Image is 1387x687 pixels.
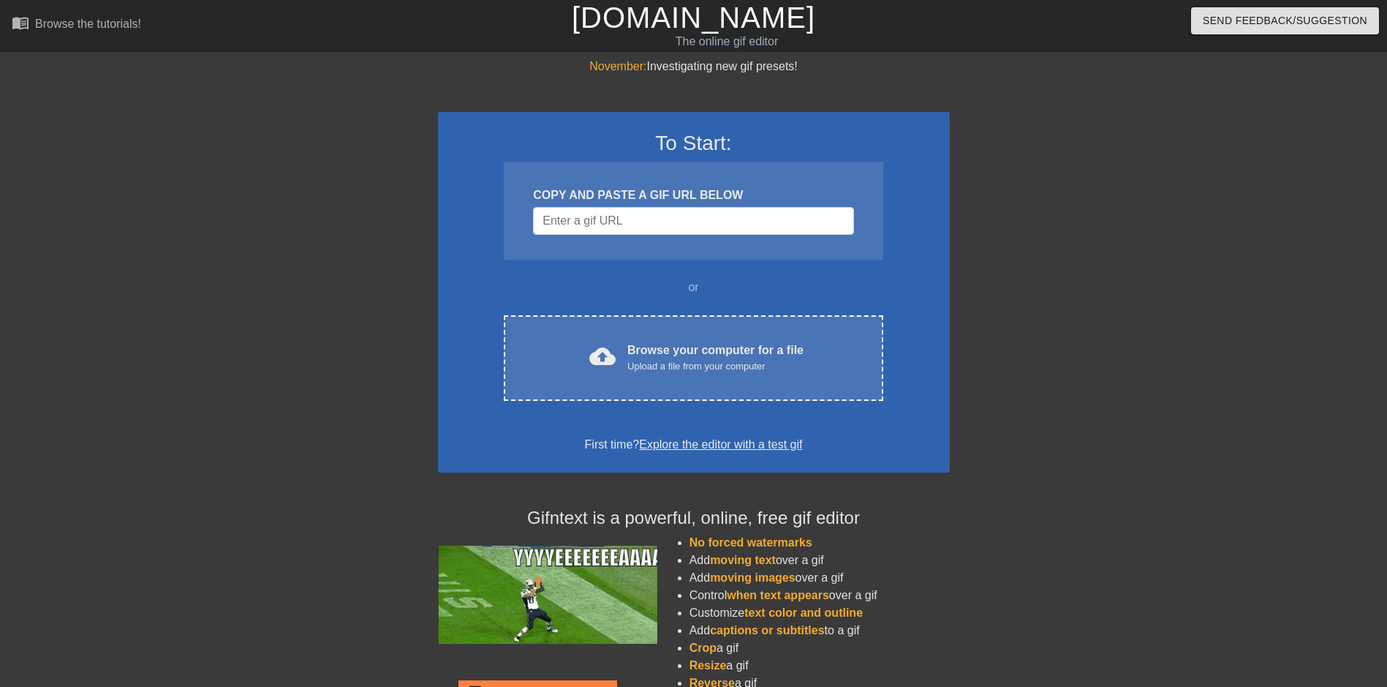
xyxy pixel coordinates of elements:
[1191,7,1379,34] button: Send Feedback/Suggestion
[438,508,950,529] h4: Gifntext is a powerful, online, free gif editor
[710,554,776,566] span: moving text
[533,207,853,235] input: Username
[572,1,815,34] a: [DOMAIN_NAME]
[689,587,950,604] li: Control over a gif
[639,438,802,451] a: Explore the editor with a test gif
[12,14,29,31] span: menu_book
[438,546,657,644] img: football_small.gif
[533,187,853,204] div: COPY AND PASTE A GIF URL BELOW
[589,60,646,72] span: November:
[689,659,727,672] span: Resize
[476,279,912,296] div: or
[689,639,950,657] li: a gif
[35,18,141,30] div: Browse the tutorials!
[12,14,141,37] a: Browse the tutorials!
[457,131,931,156] h3: To Start:
[710,624,824,637] span: captions or subtitles
[744,607,863,619] span: text color and outline
[689,657,950,675] li: a gif
[589,343,616,369] span: cloud_upload
[689,642,717,654] span: Crop
[1203,12,1367,30] span: Send Feedback/Suggestion
[469,33,983,50] div: The online gif editor
[457,436,931,454] div: First time?
[627,342,804,374] div: Browse your computer for a file
[689,622,950,639] li: Add to a gif
[627,359,804,374] div: Upload a file from your computer
[727,589,829,601] span: when text appears
[689,552,950,569] li: Add over a gif
[710,571,795,584] span: moving images
[689,569,950,587] li: Add over a gif
[689,536,812,549] span: No forced watermarks
[689,604,950,622] li: Customize
[438,58,950,75] div: Investigating new gif presets!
